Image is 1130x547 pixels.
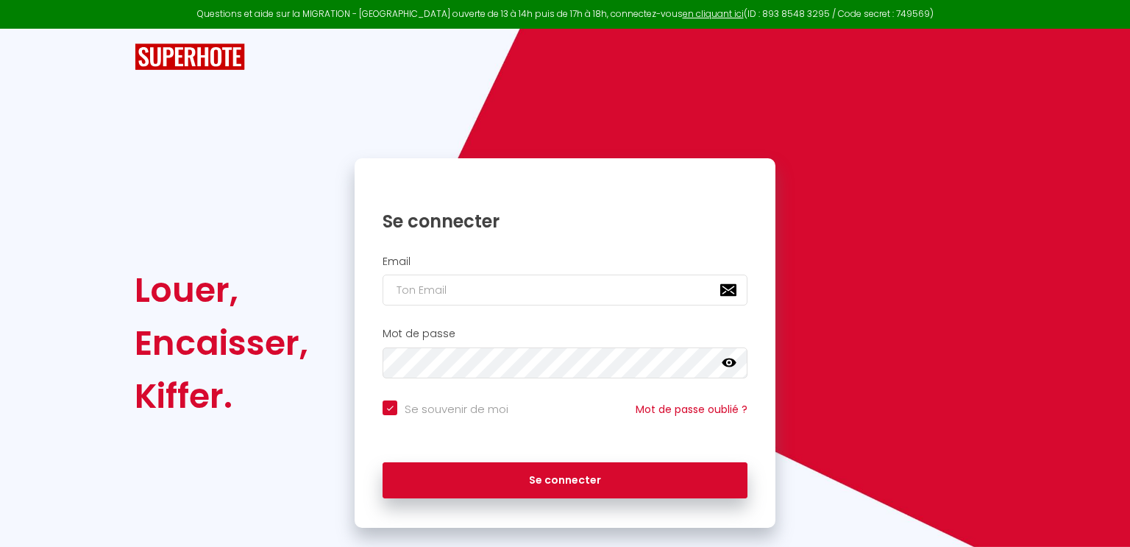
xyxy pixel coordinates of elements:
a: en cliquant ici [683,7,744,20]
h2: Email [383,255,747,268]
h1: Se connecter [383,210,747,233]
input: Ton Email [383,275,747,306]
div: Kiffer. [135,370,308,423]
div: Encaisser, [135,317,308,370]
img: SuperHote logo [135,43,245,71]
button: Se connecter [383,462,747,499]
div: Louer, [135,264,308,317]
h2: Mot de passe [383,328,747,340]
a: Mot de passe oublié ? [636,402,747,417]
